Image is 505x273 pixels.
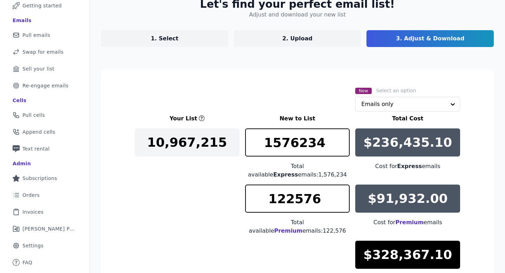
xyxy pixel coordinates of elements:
[22,242,43,249] span: Settings
[22,112,45,119] span: Pull cells
[249,11,345,19] h4: Adjust and download your new list
[355,218,460,227] div: Cost for emails
[6,204,84,220] a: Invoices
[22,82,68,89] span: Re-engage emails
[282,34,312,43] p: 2. Upload
[6,107,84,123] a: Pull cells
[6,27,84,43] a: Pull emails
[355,162,460,171] div: Cost for emails
[6,238,84,253] a: Settings
[6,141,84,157] a: Text rental
[368,192,448,206] p: $91,932.00
[151,34,179,43] p: 1. Select
[6,44,84,60] a: Swap for emails
[13,160,31,167] div: Admin
[6,221,84,237] a: [PERSON_NAME] Performance
[245,162,350,179] div: Total available emails: 1,576,234
[6,61,84,76] a: Sell your list
[101,30,228,47] a: 1. Select
[274,227,303,234] span: Premium
[397,163,422,169] span: Express
[147,135,227,149] p: 10,967,215
[22,145,50,152] span: Text rental
[22,65,54,72] span: Sell your list
[22,175,57,182] span: Subscriptions
[355,114,460,123] h3: Total Cost
[396,34,464,43] p: 3. Adjust & Download
[6,255,84,270] a: FAQ
[22,2,62,9] span: Getting started
[245,114,350,123] h3: New to List
[273,171,298,178] span: Express
[6,124,84,140] a: Append cells
[355,88,371,94] span: New
[6,78,84,93] a: Re-engage emails
[22,208,43,215] span: Invoices
[22,259,32,266] span: FAQ
[22,48,63,55] span: Swap for emails
[363,248,452,262] p: $328,367.10
[6,187,84,203] a: Orders
[6,171,84,186] a: Subscriptions
[22,192,40,199] span: Orders
[366,30,494,47] a: 3. Adjust & Download
[395,219,424,226] span: Premium
[245,218,350,235] div: Total available emails: 122,576
[363,135,452,149] p: $236,435.10
[376,87,416,94] label: Select an option
[22,225,75,232] span: [PERSON_NAME] Performance
[13,97,26,104] div: Cells
[22,128,55,135] span: Append cells
[169,114,197,123] h3: Your List
[13,17,32,24] div: Emails
[234,30,361,47] a: 2. Upload
[22,32,50,39] span: Pull emails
